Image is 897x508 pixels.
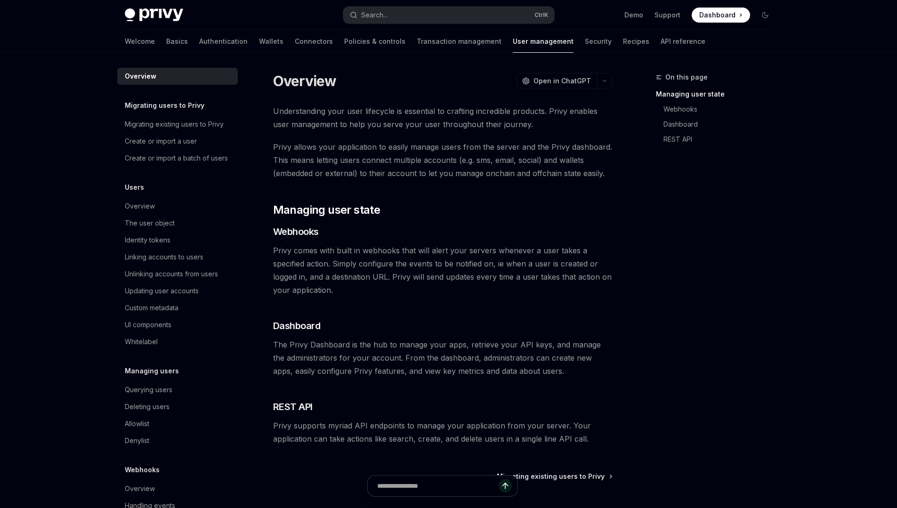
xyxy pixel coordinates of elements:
[273,319,321,332] span: Dashboard
[585,30,612,53] a: Security
[117,316,238,333] a: UI components
[125,136,197,147] div: Create or import a user
[117,432,238,449] a: Denylist
[117,381,238,398] a: Querying users
[499,479,512,492] button: Send message
[125,336,158,347] div: Whitelabel
[758,8,773,23] button: Toggle dark mode
[117,198,238,215] a: Overview
[624,10,643,20] a: Demo
[273,140,613,180] span: Privy allows your application to easily manage users from the server and the Privy dashboard. Thi...
[273,105,613,131] span: Understanding your user lifecycle is essential to crafting incredible products. Privy enables use...
[125,268,218,280] div: Unlinking accounts from users
[117,232,238,249] a: Identity tokens
[117,398,238,415] a: Deleting users
[656,87,780,102] a: Managing user state
[125,234,170,246] div: Identity tokens
[117,266,238,282] a: Unlinking accounts from users
[665,72,708,83] span: On this page
[199,30,248,53] a: Authentication
[125,384,172,395] div: Querying users
[125,119,224,130] div: Migrating existing users to Privy
[117,480,238,497] a: Overview
[533,76,591,86] span: Open in ChatGPT
[273,338,613,378] span: The Privy Dashboard is the hub to manage your apps, retrieve your API keys, and manage the admini...
[125,464,160,476] h5: Webhooks
[125,483,155,494] div: Overview
[295,30,333,53] a: Connectors
[273,202,380,218] span: Managing user state
[534,11,549,19] span: Ctrl K
[273,73,337,89] h1: Overview
[117,333,238,350] a: Whitelabel
[656,132,780,147] a: REST API
[343,7,554,24] button: Open search
[125,218,175,229] div: The user object
[259,30,283,53] a: Wallets
[699,10,735,20] span: Dashboard
[377,476,499,496] input: Ask a question...
[513,30,574,53] a: User management
[125,319,171,331] div: UI components
[344,30,405,53] a: Policies & controls
[125,30,155,53] a: Welcome
[273,244,613,297] span: Privy comes with built in webhooks that will alert your servers whenever a user takes a specified...
[497,472,605,481] span: Migrating existing users to Privy
[117,150,238,167] a: Create or import a batch of users
[273,419,613,445] span: Privy supports myriad API endpoints to manage your application from your server. Your application...
[125,251,203,263] div: Linking accounts to users
[125,365,179,377] h5: Managing users
[273,225,319,238] span: Webhooks
[273,400,313,413] span: REST API
[656,102,780,117] a: Webhooks
[623,30,649,53] a: Recipes
[117,133,238,150] a: Create or import a user
[125,71,156,82] div: Overview
[117,68,238,85] a: Overview
[117,299,238,316] a: Custom metadata
[125,8,183,22] img: dark logo
[656,117,780,132] a: Dashboard
[125,418,149,429] div: Allowlist
[661,30,705,53] a: API reference
[125,435,149,446] div: Denylist
[125,100,204,111] h5: Migrating users to Privy
[117,249,238,266] a: Linking accounts to users
[516,73,597,89] button: Open in ChatGPT
[361,9,388,21] div: Search...
[125,182,144,193] h5: Users
[166,30,188,53] a: Basics
[655,10,680,20] a: Support
[125,285,199,297] div: Updating user accounts
[125,401,170,412] div: Deleting users
[125,153,228,164] div: Create or import a batch of users
[117,116,238,133] a: Migrating existing users to Privy
[117,282,238,299] a: Updating user accounts
[125,302,178,314] div: Custom metadata
[417,30,501,53] a: Transaction management
[117,215,238,232] a: The user object
[497,472,612,481] a: Migrating existing users to Privy
[692,8,750,23] a: Dashboard
[125,201,155,212] div: Overview
[117,415,238,432] a: Allowlist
